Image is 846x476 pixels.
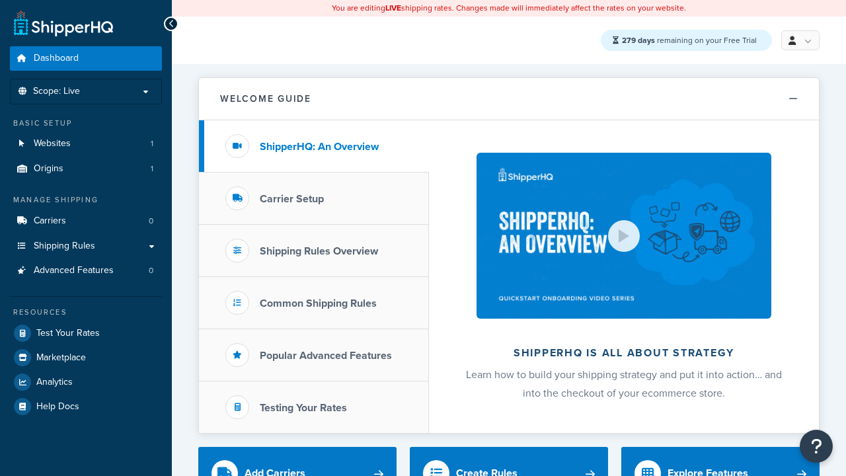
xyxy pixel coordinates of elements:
[10,209,162,233] li: Carriers
[10,395,162,418] a: Help Docs
[622,34,655,46] strong: 279 days
[34,216,66,227] span: Carriers
[260,350,392,362] h3: Popular Advanced Features
[33,86,80,97] span: Scope: Live
[10,157,162,181] li: Origins
[10,46,162,71] a: Dashboard
[36,328,100,339] span: Test Your Rates
[260,141,379,153] h3: ShipperHQ: An Overview
[10,157,162,181] a: Origins1
[10,209,162,233] a: Carriers0
[36,377,73,388] span: Analytics
[10,346,162,370] a: Marketplace
[466,367,782,401] span: Learn how to build your shipping strategy and put it into action… and into the checkout of your e...
[151,138,153,149] span: 1
[260,402,347,414] h3: Testing Your Rates
[10,194,162,206] div: Manage Shipping
[10,132,162,156] li: Websites
[10,118,162,129] div: Basic Setup
[36,401,79,413] span: Help Docs
[34,265,114,276] span: Advanced Features
[622,34,757,46] span: remaining on your Free Trial
[260,193,324,205] h3: Carrier Setup
[34,53,79,64] span: Dashboard
[385,2,401,14] b: LIVE
[260,245,378,257] h3: Shipping Rules Overview
[10,370,162,394] a: Analytics
[260,297,377,309] h3: Common Shipping Rules
[10,307,162,318] div: Resources
[36,352,86,364] span: Marketplace
[34,241,95,252] span: Shipping Rules
[10,321,162,345] a: Test Your Rates
[220,94,311,104] h2: Welcome Guide
[800,430,833,463] button: Open Resource Center
[10,258,162,283] li: Advanced Features
[34,138,71,149] span: Websites
[477,153,771,319] img: ShipperHQ is all about strategy
[149,216,153,227] span: 0
[464,347,784,359] h2: ShipperHQ is all about strategy
[10,258,162,283] a: Advanced Features0
[10,234,162,258] a: Shipping Rules
[151,163,153,175] span: 1
[149,265,153,276] span: 0
[34,163,63,175] span: Origins
[10,132,162,156] a: Websites1
[199,78,819,120] button: Welcome Guide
